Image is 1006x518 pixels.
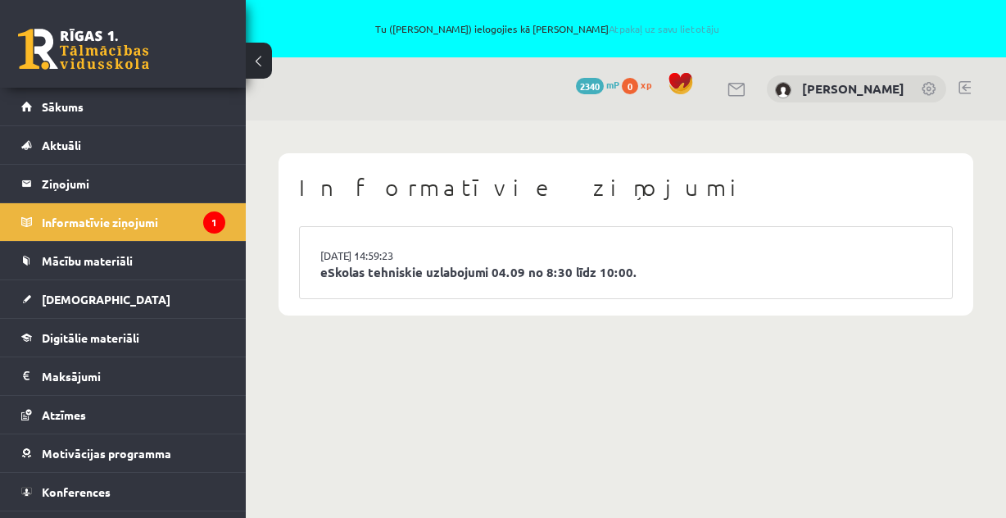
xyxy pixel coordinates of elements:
h1: Informatīvie ziņojumi [299,174,953,202]
a: Atpakaļ uz savu lietotāju [609,22,719,35]
span: Aktuāli [42,138,81,152]
span: Mācību materiāli [42,253,133,268]
span: 0 [622,78,638,94]
a: eSkolas tehniskie uzlabojumi 04.09 no 8:30 līdz 10:00. [320,263,931,282]
a: Digitālie materiāli [21,319,225,357]
a: 2340 mP [576,78,619,91]
a: [DATE] 14:59:23 [320,248,443,264]
legend: Informatīvie ziņojumi [42,203,225,241]
a: Aktuāli [21,126,225,164]
span: [DEMOGRAPHIC_DATA] [42,292,170,307]
span: Sākums [42,99,84,114]
span: Atzīmes [42,407,86,422]
a: [PERSON_NAME] [802,80,904,97]
a: Informatīvie ziņojumi1 [21,203,225,241]
span: xp [641,78,651,91]
a: Mācību materiāli [21,242,225,279]
a: Sākums [21,88,225,125]
span: Tu ([PERSON_NAME]) ielogojies kā [PERSON_NAME] [188,24,905,34]
a: Maksājumi [21,357,225,395]
a: Rīgas 1. Tālmācības vidusskola [18,29,149,70]
a: Konferences [21,473,225,511]
span: Digitālie materiāli [42,330,139,345]
a: Ziņojumi [21,165,225,202]
legend: Maksājumi [42,357,225,395]
legend: Ziņojumi [42,165,225,202]
span: mP [606,78,619,91]
span: Motivācijas programma [42,446,171,461]
img: Matīss Liepiņš [775,82,791,98]
a: [DEMOGRAPHIC_DATA] [21,280,225,318]
a: Atzīmes [21,396,225,434]
i: 1 [203,211,225,234]
a: 0 xp [622,78,659,91]
span: 2340 [576,78,604,94]
span: Konferences [42,484,111,499]
a: Motivācijas programma [21,434,225,472]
